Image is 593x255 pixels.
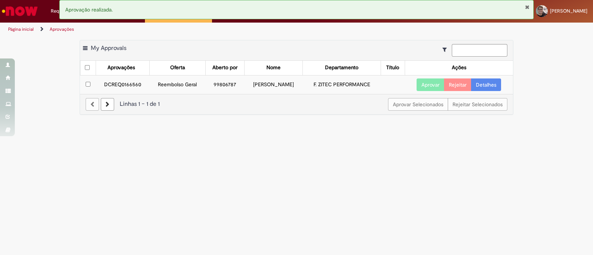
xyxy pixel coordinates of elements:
button: Rejeitar [444,78,471,91]
div: Ações [452,64,466,71]
td: Reembolso Geral [149,75,205,94]
ul: Trilhas de página [6,23,390,36]
div: Aberto por [212,64,238,71]
td: DCREQ0166560 [96,75,149,94]
img: ServiceNow [1,4,39,19]
button: Fechar Notificação [525,4,530,10]
div: Departamento [325,64,358,71]
span: Requisições [51,7,77,15]
th: Aprovações [96,61,149,75]
div: Oferta [170,64,185,71]
td: F. ZITEC PERFORMANCE [303,75,381,94]
td: [PERSON_NAME] [245,75,303,94]
span: Aprovação realizada. [65,6,113,13]
button: Aprovar [417,78,444,91]
span: My Approvals [91,44,126,52]
a: Detalhes [471,78,501,91]
span: [PERSON_NAME] [550,8,587,14]
i: Mostrar filtros para: Suas Solicitações [443,47,450,52]
div: Linhas 1 − 1 de 1 [86,100,507,108]
div: Aprovações [107,64,135,71]
div: Título [386,64,399,71]
a: Aprovações [50,26,74,32]
div: Nome [266,64,281,71]
a: Página inicial [8,26,34,32]
td: 99806787 [205,75,245,94]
